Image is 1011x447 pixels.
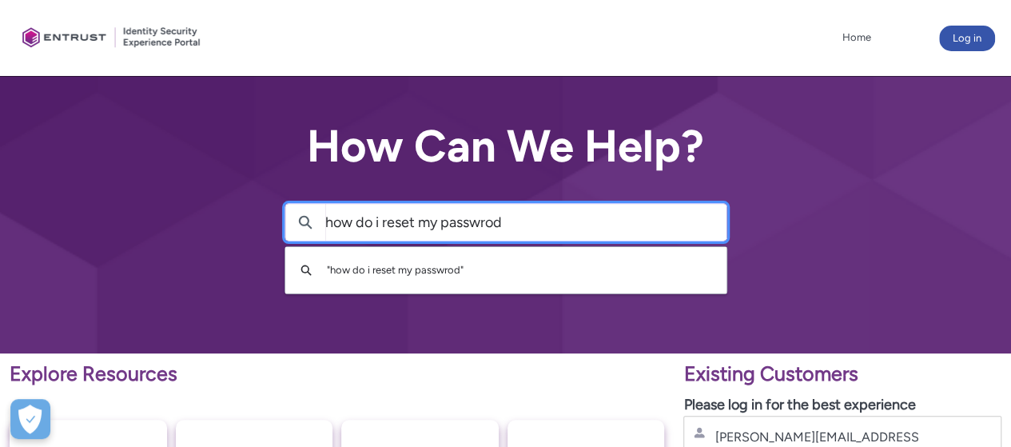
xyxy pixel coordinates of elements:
div: Cookie Preferences [10,399,50,439]
p: Explore Resources [10,359,664,389]
p: Please log in for the best experience [683,394,1001,416]
button: Search [293,255,319,285]
h2: How Can We Help? [285,122,727,171]
input: Username [713,429,921,445]
button: Search [285,204,325,241]
button: Log in [939,26,995,51]
div: " how do i reset my passwrod " [319,262,702,278]
p: Existing Customers [683,359,1001,389]
input: Search for articles, cases, videos... [325,204,726,241]
a: Home [838,26,875,50]
button: Open Preferences [10,399,50,439]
